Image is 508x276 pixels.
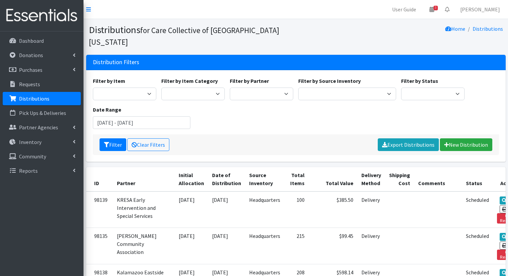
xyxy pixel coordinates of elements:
[93,116,191,129] input: January 1, 2011 - December 31, 2011
[3,135,81,149] a: Inventory
[3,150,81,163] a: Community
[208,228,245,264] td: [DATE]
[175,228,208,264] td: [DATE]
[357,228,385,264] td: Delivery
[19,37,44,44] p: Dashboard
[424,3,440,16] a: 3
[3,121,81,134] a: Partner Agencies
[113,228,175,264] td: [PERSON_NAME] Community Association
[19,81,40,88] p: Requests
[284,191,309,228] td: 100
[245,167,284,191] th: Source Inventory
[245,191,284,228] td: Headquarters
[113,191,175,228] td: KRESA Early Intervention and Special Services
[19,52,43,58] p: Donations
[86,191,113,228] td: 98139
[445,25,465,32] a: Home
[19,167,38,174] p: Reports
[100,138,126,151] button: Filter
[462,228,493,264] td: Scheduled
[455,3,505,16] a: [PERSON_NAME]
[3,34,81,47] a: Dashboard
[385,167,414,191] th: Shipping Cost
[3,48,81,62] a: Donations
[113,167,175,191] th: Partner
[298,77,361,85] label: Filter by Source Inventory
[19,153,46,160] p: Community
[3,164,81,177] a: Reports
[86,228,113,264] td: 98135
[89,25,279,47] small: for Care Collective of [GEOGRAPHIC_DATA][US_STATE]
[230,77,269,85] label: Filter by Partner
[175,191,208,228] td: [DATE]
[127,138,169,151] a: Clear Filters
[309,167,357,191] th: Total Value
[208,191,245,228] td: [DATE]
[86,167,113,191] th: ID
[357,167,385,191] th: Delivery Method
[3,63,81,77] a: Purchases
[462,167,493,191] th: Status
[401,77,438,85] label: Filter by Status
[414,167,462,191] th: Comments
[89,24,294,47] h1: Distributions
[245,228,284,264] td: Headquarters
[387,3,421,16] a: User Guide
[175,167,208,191] th: Initial Allocation
[93,59,139,66] h3: Distribution Filters
[161,77,218,85] label: Filter by Item Category
[473,25,503,32] a: Distributions
[19,139,41,145] p: Inventory
[19,95,49,102] p: Distributions
[440,138,492,151] a: New Distribution
[19,110,66,116] p: Pick Ups & Deliveries
[3,78,81,91] a: Requests
[3,106,81,120] a: Pick Ups & Deliveries
[19,66,42,73] p: Purchases
[309,191,357,228] td: $385.50
[93,106,121,114] label: Date Range
[208,167,245,191] th: Date of Distribution
[284,228,309,264] td: 215
[434,6,438,10] span: 3
[93,77,125,85] label: Filter by Item
[3,92,81,105] a: Distributions
[378,138,439,151] a: Export Distributions
[284,167,309,191] th: Total Items
[462,191,493,228] td: Scheduled
[3,4,81,27] img: HumanEssentials
[19,124,58,131] p: Partner Agencies
[357,191,385,228] td: Delivery
[309,228,357,264] td: $99.45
